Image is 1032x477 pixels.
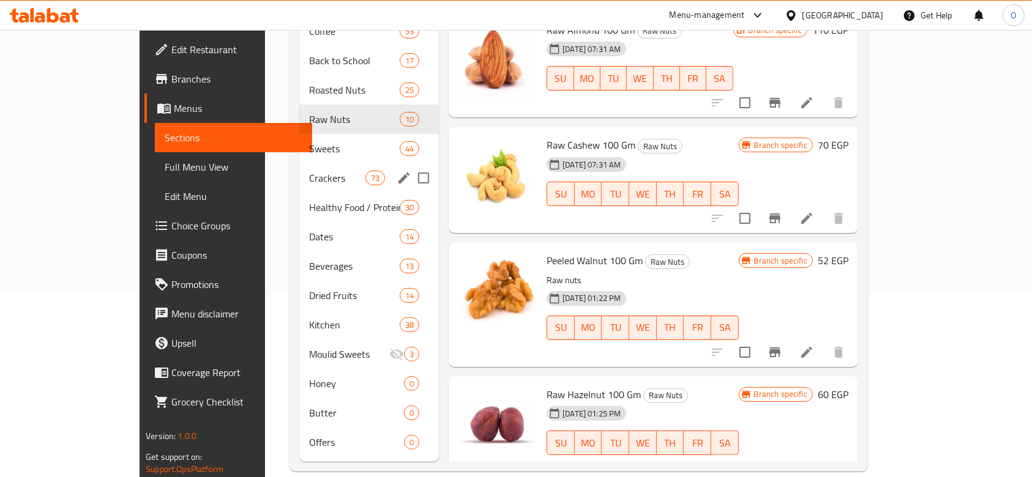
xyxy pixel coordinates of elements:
[662,319,679,336] span: TH
[662,434,679,452] span: TH
[365,171,385,185] div: items
[400,202,419,213] span: 30
[405,407,419,419] span: 0
[299,163,439,193] div: Crackers73edit
[400,229,419,244] div: items
[155,123,312,152] a: Sections
[802,9,883,22] div: [GEOGRAPHIC_DATA]
[716,434,734,452] span: SA
[458,252,537,330] img: Peeled Walnut 100 Gm
[629,316,657,340] button: WE
[600,66,627,91] button: TU
[400,259,419,273] div: items
[405,349,419,360] span: 3
[171,72,302,86] span: Branches
[299,427,439,457] div: Offers0
[657,316,684,340] button: TH
[400,53,419,68] div: items
[400,84,419,96] span: 25
[309,347,389,361] span: Moulid Sweets
[799,345,814,360] a: Edit menu item
[309,259,400,273] span: Beverages
[309,376,404,391] span: Honey
[602,182,629,206] button: TU
[574,66,600,91] button: MO
[552,434,570,452] span: SU
[299,75,439,105] div: Roasted Nuts25
[547,182,575,206] button: SU
[309,405,404,420] div: Butter
[824,204,853,233] button: delete
[818,252,848,269] h6: 52 EGP
[684,182,711,206] button: FR
[404,347,419,361] div: items
[309,112,400,127] div: Raw Nuts
[579,70,596,87] span: MO
[400,114,419,125] span: 10
[458,386,537,464] img: Raw Hazelnut 100 Gm
[146,428,176,444] span: Version:
[309,200,400,215] div: Healthy Food / Protein Bars
[144,299,312,328] a: Menu disclaimer
[634,434,652,452] span: WE
[657,431,684,455] button: TH
[171,306,302,321] span: Menu disclaimer
[299,398,439,427] div: Butter0
[580,185,597,203] span: MO
[400,200,419,215] div: items
[171,336,302,350] span: Upsell
[607,319,624,336] span: TU
[732,339,758,365] span: Select to update
[645,254,690,269] div: Raw Nuts
[654,66,680,91] button: TH
[749,388,812,400] span: Branch specific
[458,136,537,215] img: Raw Cashew 100 Gm
[400,24,419,39] div: items
[299,222,439,251] div: Dates14
[547,66,574,91] button: SU
[558,292,626,304] span: [DATE] 01:22 PM
[552,319,570,336] span: SU
[400,231,419,243] span: 14
[711,316,739,340] button: SA
[309,83,400,97] span: Roasted Nuts
[171,365,302,380] span: Coverage Report
[711,431,739,455] button: SA
[824,88,853,117] button: delete
[299,46,439,75] div: Back to School17
[155,152,312,182] a: Full Menu View
[547,251,643,270] span: Peeled Walnut 100 Gm
[404,435,419,449] div: items
[824,338,853,367] button: delete
[400,290,419,301] span: 14
[389,347,404,361] svg: Inactive section
[732,90,758,116] span: Select to update
[299,134,439,163] div: Sweets44
[309,317,400,332] span: Kitchen
[547,385,641,404] span: Raw Hazelnut 100 Gm
[309,288,400,303] span: Dried Fruits
[171,42,302,57] span: Edit Restaurant
[638,139,682,153] span: Raw Nuts
[547,316,575,340] button: SU
[632,70,648,87] span: WE
[607,185,624,203] span: TU
[309,53,400,68] span: Back to School
[659,70,675,87] span: TH
[607,434,624,452] span: TU
[400,143,419,155] span: 44
[685,70,701,87] span: FR
[799,95,814,110] a: Edit menu item
[155,182,312,211] a: Edit Menu
[662,185,679,203] span: TH
[749,139,812,151] span: Branch specific
[627,66,653,91] button: WE
[171,394,302,409] span: Grocery Checklist
[812,21,848,39] h6: 110 EGP
[575,431,602,455] button: MO
[558,43,626,55] span: [DATE] 07:31 AM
